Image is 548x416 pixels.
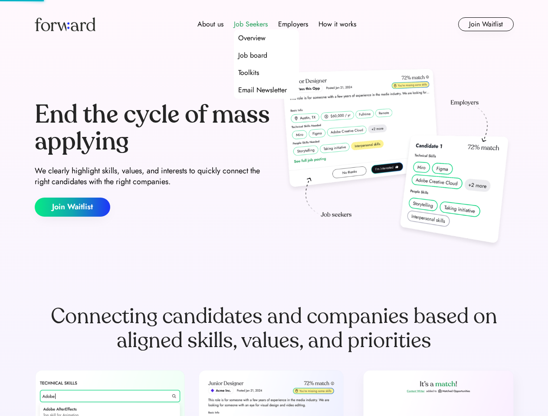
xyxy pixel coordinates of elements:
[238,50,267,61] div: Job board
[278,66,514,252] img: hero-image.png
[35,304,514,353] div: Connecting candidates and companies based on aligned skills, values, and priorities
[234,19,268,29] div: Job Seekers
[238,33,266,43] div: Overview
[278,19,308,29] div: Employers
[35,198,110,217] button: Join Waitlist
[238,85,287,95] div: Email Newsletter
[458,17,514,31] button: Join Waitlist
[35,166,271,187] div: We clearly highlight skills, values, and interests to quickly connect the right candidates with t...
[35,17,95,31] img: Forward logo
[35,101,271,155] div: End the cycle of mass applying
[238,68,259,78] div: Toolkits
[197,19,223,29] div: About us
[318,19,356,29] div: How it works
